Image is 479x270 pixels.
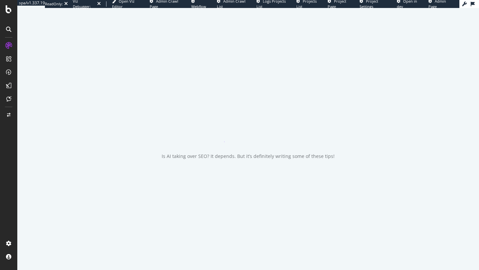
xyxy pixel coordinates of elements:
span: Webflow [191,4,206,9]
div: animation [224,118,272,142]
div: Is AI taking over SEO? It depends. But it’s definitely writing some of these tips! [162,153,335,160]
div: ReadOnly: [45,1,63,7]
